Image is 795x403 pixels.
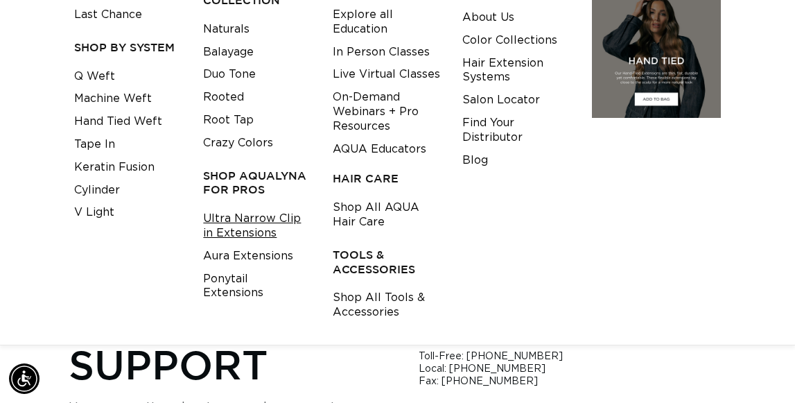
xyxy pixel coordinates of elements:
p: Toll-Free: [PHONE_NUMBER] Local: [PHONE_NUMBER] Fax: [PHONE_NUMBER] [419,350,727,388]
a: Machine Weft [74,87,152,110]
a: Shop All AQUA Hair Care [333,196,441,234]
a: Salon Locator [462,89,540,112]
a: Find Your Distributor [462,112,570,149]
a: Blog [462,149,488,172]
a: Crazy Colors [203,132,273,155]
a: Tape In [74,133,115,156]
a: Root Tap [203,109,254,132]
h3: SHOP BY SYSTEM [74,40,182,55]
h3: TOOLS & ACCESSORIES [333,248,441,277]
a: Explore all Education [333,3,441,41]
div: Accessibility Menu [9,363,40,394]
a: Naturals [203,18,250,41]
a: Balayage [203,41,254,64]
a: Rooted [203,86,244,109]
a: Hand Tied Weft [74,110,162,133]
iframe: Chat Widget [726,336,795,403]
a: On-Demand Webinars + Pro Resources [333,86,441,137]
a: Last Chance [74,3,142,26]
h3: Shop AquaLyna for Pros [203,169,311,198]
h3: HAIR CARE [333,171,441,186]
a: Duo Tone [203,63,256,86]
a: V Light [74,201,114,224]
a: Shop All Tools & Accessories [333,286,441,324]
a: Live Virtual Classes [333,63,440,86]
a: Ponytail Extensions [203,268,311,305]
a: Aura Extensions [203,245,293,268]
a: Keratin Fusion [74,156,155,179]
a: Color Collections [462,29,557,52]
a: About Us [462,6,514,29]
a: AQUA Educators [333,138,426,161]
a: Ultra Narrow Clip in Extensions [203,207,311,245]
a: Cylinder [74,179,120,202]
a: Hair Extension Systems [462,52,570,89]
a: In Person Classes [333,41,430,64]
a: Q Weft [74,65,115,88]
